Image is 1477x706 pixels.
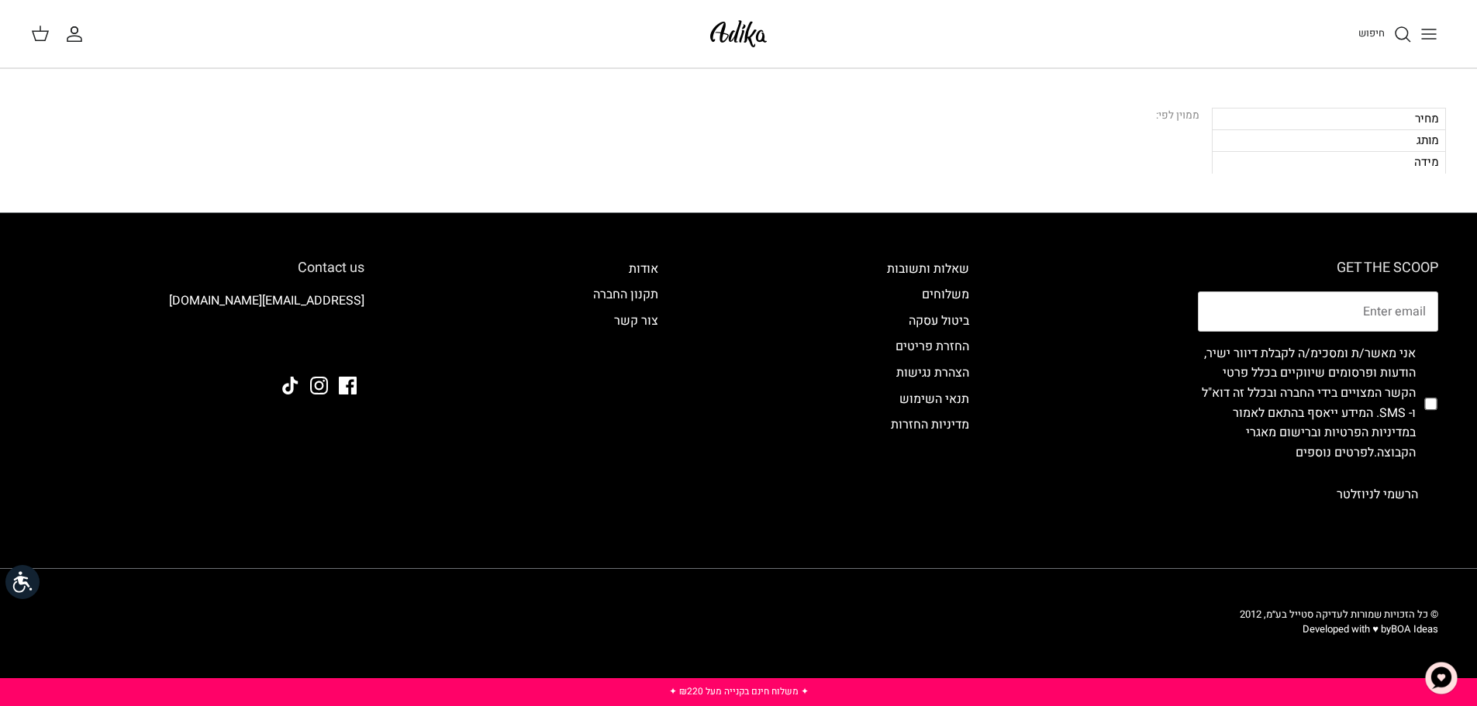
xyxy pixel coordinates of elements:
[593,285,658,304] a: תקנון החברה
[891,415,969,434] a: מדיניות החזרות
[310,377,328,394] a: Instagram
[1358,26,1385,40] span: חיפוש
[169,291,364,310] a: [EMAIL_ADDRESS][DOMAIN_NAME]
[1296,443,1374,462] a: לפרטים נוספים
[1358,25,1412,43] a: חיפוש
[39,260,364,277] h6: Contact us
[1240,607,1438,622] span: © כל הזכויות שמורות לעדיקה סטייל בע״מ, 2012
[871,260,985,515] div: Secondary navigation
[669,684,809,698] a: ✦ משלוח חינם בקנייה מעל ₪220 ✦
[1198,291,1438,332] input: Email
[896,337,969,356] a: החזרת פריטים
[1156,108,1199,125] div: ממוין לפי:
[65,25,90,43] a: החשבון שלי
[1240,622,1438,636] p: Developed with ♥ by
[887,260,969,278] a: שאלות ותשובות
[706,15,771,52] img: Adika IL
[322,335,364,355] img: Adika IL
[1212,129,1446,151] div: מותג
[1391,622,1438,636] a: BOA Ideas
[1212,151,1446,173] div: מידה
[578,260,674,515] div: Secondary navigation
[629,260,658,278] a: אודות
[896,363,969,382] a: הצהרת נגישות
[1212,108,1446,129] div: מחיר
[1317,475,1438,514] button: הרשמי לניוזלטר
[1198,260,1438,277] h6: GET THE SCOOP
[1198,344,1416,463] label: אני מאשר/ת ומסכימ/ה לקבלת דיוור ישיר, הודעות ופרסומים שיווקיים בכלל פרטי הקשר המצויים בידי החברה ...
[339,377,357,394] a: Facebook
[1412,17,1446,51] button: Toggle menu
[281,377,299,394] a: Tiktok
[614,312,658,330] a: צור קשר
[922,285,969,304] a: משלוחים
[1418,655,1465,701] button: צ'אט
[899,390,969,408] a: תנאי השימוש
[909,312,969,330] a: ביטול עסקה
